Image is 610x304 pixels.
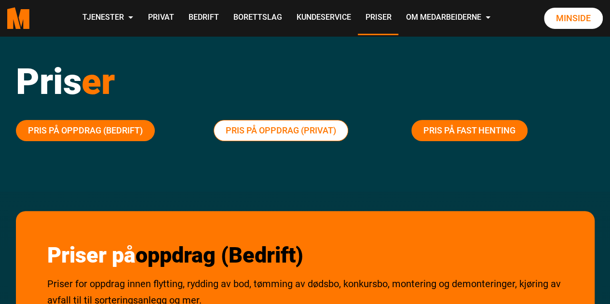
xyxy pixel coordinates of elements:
a: Om Medarbeiderne [398,1,498,35]
a: Bedrift [181,1,226,35]
a: Pris på oppdrag (Bedrift) [16,120,155,141]
a: Priser [358,1,398,35]
h2: Priser på [47,242,563,268]
h1: Pris [16,60,595,103]
a: Tjenester [75,1,140,35]
a: Privat [140,1,181,35]
a: Pris på fast henting [411,120,528,141]
a: Minside [544,8,603,29]
a: Kundeservice [289,1,358,35]
a: Pris på oppdrag (Privat) [214,120,348,141]
span: er [81,60,115,103]
a: Borettslag [226,1,289,35]
span: oppdrag (Bedrift) [136,242,303,268]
